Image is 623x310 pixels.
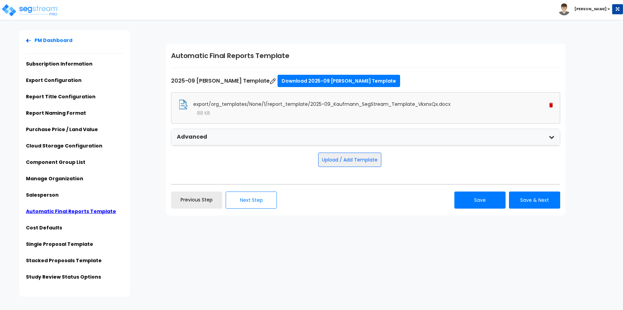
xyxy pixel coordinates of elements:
a: Previous Step [171,192,222,209]
a: Component Group List [26,159,85,166]
span: 88 KB [197,110,210,116]
img: avatar.png [558,3,570,15]
button: Upload / Add Template [318,153,381,167]
img: Change Label [269,78,276,85]
button: Save & Next [509,192,560,209]
img: Uploaded File Icon [178,99,188,110]
a: Report Naming Format [26,110,86,116]
a: Export Configuration [26,77,82,84]
img: logo_pro_r.png [1,3,59,17]
img: Trash Icon [549,103,553,108]
a: Report Title Configuration [26,93,96,100]
label: 2025-09 [PERSON_NAME] Template [171,75,560,87]
a: Automatic Final Reports Template [26,208,116,215]
a: Purchase Price / Land Value [26,126,98,133]
a: Manage Organization [26,175,83,182]
h1: Automatic Final Reports Template [171,51,560,61]
a: Study Review Status Options [26,273,101,280]
a: Cost Defaults [26,224,62,231]
span: export/org_templates/None/1/report_template/2025-09_Kaufmann_SegStream_Template_VkxnxQx.docx [193,101,451,108]
button: Next Step [226,192,277,209]
a: Stacked Proposals Template [26,257,102,264]
a: PM Dashboard [26,37,72,44]
a: Single Proposal Template [26,241,93,248]
b: [PERSON_NAME] [575,6,607,12]
button: Save [454,192,506,209]
a: Download 2025-09 [PERSON_NAME] Template [278,75,400,87]
iframe: Intercom live chat [572,287,589,303]
a: Salesperson [26,192,59,198]
img: Back [26,39,31,43]
a: Cloud Storage Configuration [26,142,102,149]
a: Subscription Information [26,60,93,67]
strong: Advanced [177,133,207,141]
